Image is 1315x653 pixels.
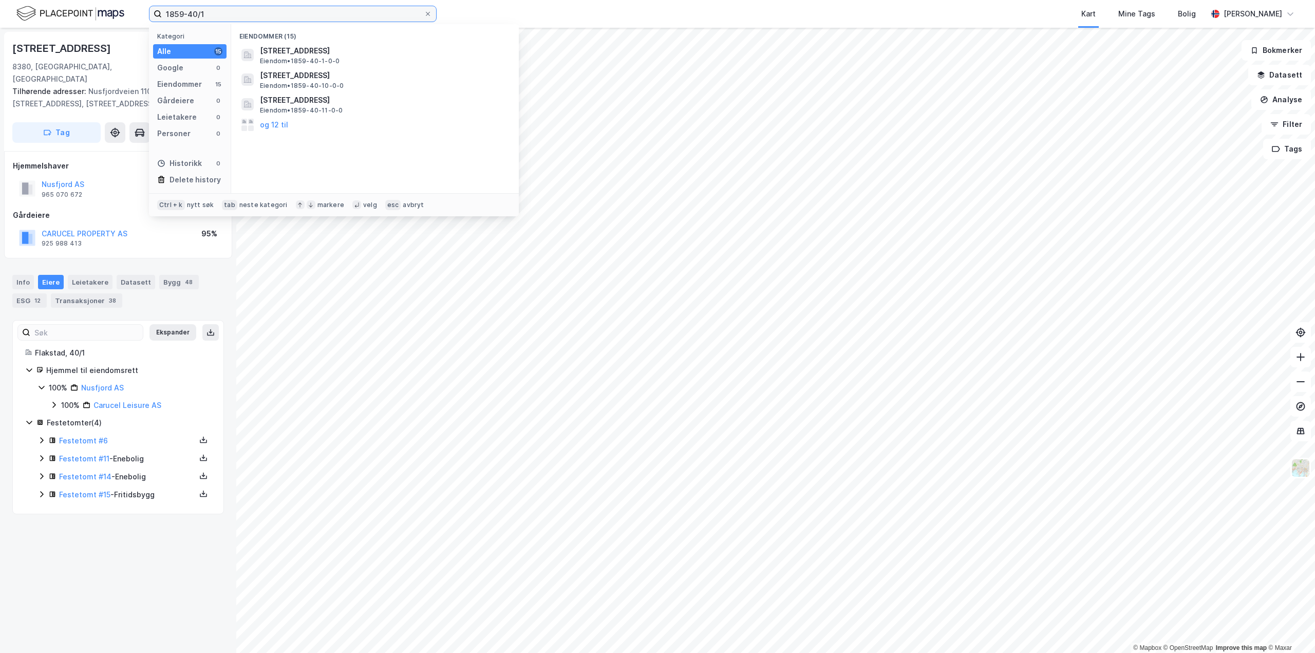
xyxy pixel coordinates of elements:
div: Info [12,275,34,289]
a: Festetomt #6 [59,436,108,445]
div: markere [317,201,344,209]
div: 12 [32,295,43,306]
button: Analyse [1251,89,1311,110]
span: Eiendom • 1859-40-11-0-0 [260,106,343,115]
div: Datasett [117,275,155,289]
span: Tilhørende adresser: [12,87,88,96]
button: og 12 til [260,119,288,131]
button: Ekspander [149,324,196,341]
button: Tag [12,122,101,143]
div: Gårdeiere [157,95,194,107]
div: esc [385,200,401,210]
div: Google [157,62,183,74]
div: Kategori [157,32,227,40]
div: Festetomter ( 4 ) [47,417,211,429]
input: Søk [30,325,143,340]
span: [STREET_ADDRESS] [260,94,506,106]
div: Hjemmelshaver [13,160,223,172]
span: [STREET_ADDRESS] [260,69,506,82]
div: Personer [157,127,191,140]
div: avbryt [403,201,424,209]
div: tab [222,200,237,210]
div: 48 [183,277,195,287]
input: Søk på adresse, matrikkel, gårdeiere, leietakere eller personer [162,6,424,22]
button: Filter [1262,114,1311,135]
a: Festetomt #14 [59,472,111,481]
div: 95% [201,228,217,240]
div: [PERSON_NAME] [1224,8,1282,20]
a: Carucel Leisure AS [93,401,161,409]
button: Datasett [1248,65,1311,85]
div: - Enebolig [59,453,196,465]
span: Eiendom • 1859-40-1-0-0 [260,57,340,65]
div: 0 [214,113,222,121]
div: Kart [1081,8,1096,20]
div: 0 [214,129,222,138]
div: Transaksjoner [51,293,122,308]
div: neste kategori [239,201,288,209]
div: velg [363,201,377,209]
div: 0 [214,159,222,167]
a: Festetomt #11 [59,454,109,463]
div: 100% [49,382,67,394]
div: ESG [12,293,47,308]
div: Bygg [159,275,199,289]
div: Nusfjordveien 110, [STREET_ADDRESS], [STREET_ADDRESS] [12,85,216,110]
div: Gårdeiere [13,209,223,221]
div: Alle [157,45,171,58]
div: 15 [214,80,222,88]
div: Bolig [1178,8,1196,20]
a: Nusfjord AS [81,383,124,392]
div: Ctrl + k [157,200,185,210]
div: Mine Tags [1118,8,1155,20]
a: Improve this map [1216,644,1267,651]
div: 15 [214,47,222,55]
div: 925 988 413 [42,239,82,248]
div: 38 [107,295,118,306]
div: Leietakere [157,111,197,123]
span: Eiendom • 1859-40-10-0-0 [260,82,344,90]
img: logo.f888ab2527a4732fd821a326f86c7f29.svg [16,5,124,23]
div: Hjemmel til eiendomsrett [46,364,211,377]
div: Historikk [157,157,202,170]
div: [STREET_ADDRESS] [12,40,113,57]
a: Mapbox [1133,644,1161,651]
a: OpenStreetMap [1163,644,1213,651]
iframe: Chat Widget [1264,604,1315,653]
div: Kontrollprogram for chat [1264,604,1315,653]
span: [STREET_ADDRESS] [260,45,506,57]
div: 0 [214,64,222,72]
div: 0 [214,97,222,105]
button: Tags [1263,139,1311,159]
div: - Enebolig [59,471,196,483]
a: Festetomt #15 [59,490,110,499]
div: 965 070 672 [42,191,82,199]
div: 100% [61,399,80,412]
div: Eiendommer (15) [231,24,519,43]
div: Eiendommer [157,78,202,90]
button: Bokmerker [1242,40,1311,61]
div: 8380, [GEOGRAPHIC_DATA], [GEOGRAPHIC_DATA] [12,61,176,85]
img: Z [1291,458,1310,478]
div: Eiere [38,275,64,289]
div: nytt søk [187,201,214,209]
div: Delete history [170,174,221,186]
div: Leietakere [68,275,112,289]
div: Flakstad, 40/1 [35,347,211,359]
div: - Fritidsbygg [59,489,196,501]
